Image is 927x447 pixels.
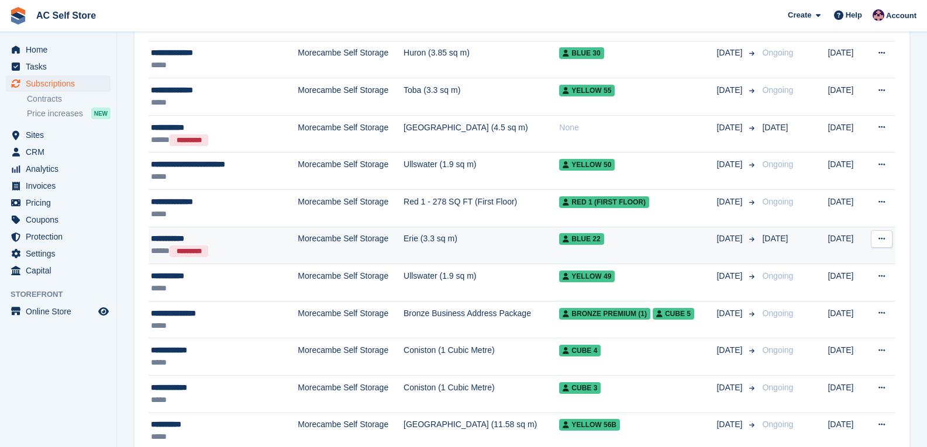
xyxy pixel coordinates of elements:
span: Tasks [26,58,96,75]
td: [DATE] [828,376,867,413]
td: Morecambe Self Storage [298,41,404,78]
span: Ongoing [762,85,793,95]
td: Coniston (1 Cubic Metre) [404,376,559,413]
td: Ullswater (1.9 sq m) [404,153,559,190]
span: Blue 22 [559,233,604,245]
a: Contracts [27,93,111,105]
td: [DATE] [828,264,867,302]
img: Ted Cox [873,9,884,21]
a: menu [6,178,111,194]
span: Help [846,9,862,21]
a: menu [6,245,111,262]
a: menu [6,303,111,320]
div: NEW [91,108,111,119]
a: AC Self Store [32,6,101,25]
span: Yellow 49 [559,271,615,282]
a: menu [6,262,111,279]
a: menu [6,127,111,143]
td: Morecambe Self Storage [298,153,404,190]
span: [DATE] [716,270,745,282]
td: Red 1 - 278 SQ FT (First Floor) [404,190,559,227]
span: Cube 5 [653,308,694,320]
span: Coupons [26,212,96,228]
span: [DATE] [716,122,745,134]
td: Toba (3.3 sq m) [404,78,559,116]
td: [DATE] [828,41,867,78]
span: [DATE] [716,382,745,394]
span: Price increases [27,108,83,119]
a: menu [6,212,111,228]
span: Red 1 (First Floor) [559,196,649,208]
td: [GEOGRAPHIC_DATA] (4.5 sq m) [404,115,559,153]
span: Protection [26,228,96,245]
a: menu [6,161,111,177]
td: [DATE] [828,301,867,338]
span: Pricing [26,195,96,211]
a: Price increases NEW [27,107,111,120]
td: [DATE] [828,190,867,227]
td: [DATE] [828,153,867,190]
td: Coniston (1 Cubic Metre) [404,338,559,376]
td: Morecambe Self Storage [298,301,404,338]
a: menu [6,228,111,245]
span: Ongoing [762,160,793,169]
span: Subscriptions [26,75,96,92]
td: Morecambe Self Storage [298,115,404,153]
span: Ongoing [762,420,793,429]
span: Home [26,41,96,58]
td: Bronze Business Address Package [404,301,559,338]
td: Morecambe Self Storage [298,78,404,116]
span: [DATE] [716,158,745,171]
span: Settings [26,245,96,262]
span: Capital [26,262,96,279]
span: [DATE] [716,196,745,208]
span: Storefront [11,289,116,300]
td: Huron (3.85 sq m) [404,41,559,78]
td: Morecambe Self Storage [298,338,404,376]
a: menu [6,58,111,75]
td: [DATE] [828,338,867,376]
span: CRM [26,144,96,160]
span: Online Store [26,303,96,320]
a: menu [6,195,111,211]
a: menu [6,41,111,58]
span: Ongoing [762,309,793,318]
span: Yellow 50 [559,159,615,171]
span: Bronze Premium (1) [559,308,650,320]
span: [DATE] [762,234,788,243]
td: Ullswater (1.9 sq m) [404,264,559,302]
a: menu [6,144,111,160]
td: Morecambe Self Storage [298,227,404,264]
td: Morecambe Self Storage [298,264,404,302]
span: [DATE] [716,307,745,320]
td: Morecambe Self Storage [298,190,404,227]
span: Ongoing [762,271,793,280]
span: [DATE] [716,344,745,356]
a: menu [6,75,111,92]
span: Analytics [26,161,96,177]
span: Ongoing [762,197,793,206]
a: Preview store [97,304,111,318]
td: [DATE] [828,115,867,153]
span: Sites [26,127,96,143]
td: Erie (3.3 sq m) [404,227,559,264]
span: Yellow 55 [559,85,615,96]
span: [DATE] [762,123,788,132]
div: None [559,122,716,134]
span: Account [886,10,916,22]
span: Cube 4 [559,345,601,356]
td: [DATE] [828,78,867,116]
td: [DATE] [828,227,867,264]
span: Create [788,9,811,21]
span: [DATE] [716,47,745,59]
td: Morecambe Self Storage [298,376,404,413]
span: [DATE] [716,84,745,96]
span: Ongoing [762,48,793,57]
span: Blue 30 [559,47,604,59]
span: Invoices [26,178,96,194]
span: Ongoing [762,345,793,355]
span: [DATE] [716,233,745,245]
img: stora-icon-8386f47178a22dfd0bd8f6a31ec36ba5ce8667c1dd55bd0f319d3a0aa187defe.svg [9,7,27,25]
span: [DATE] [716,418,745,431]
span: Yellow 56b [559,419,620,431]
